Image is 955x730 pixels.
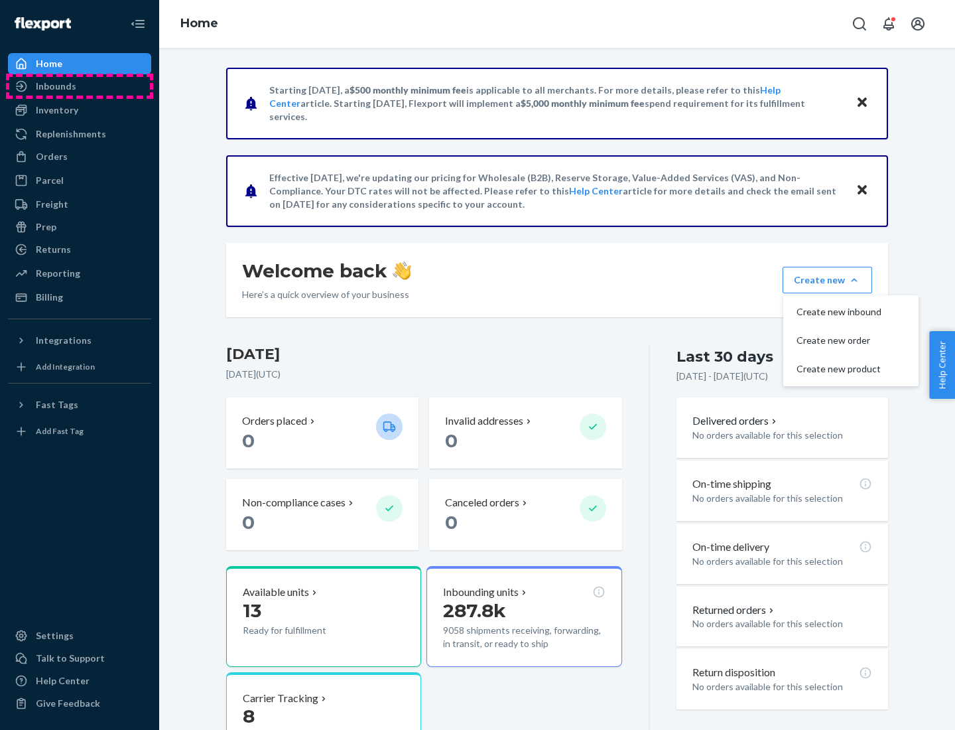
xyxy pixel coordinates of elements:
[692,617,872,630] p: No orders available for this selection
[796,307,881,317] span: Create new inbound
[8,100,151,121] a: Inventory
[443,624,605,650] p: 9058 shipments receiving, forwarding, in transit, or ready to ship
[8,170,151,191] a: Parcel
[796,364,881,374] span: Create new product
[226,398,418,469] button: Orders placed 0
[226,368,622,381] p: [DATE] ( UTC )
[445,413,523,429] p: Invalid addresses
[8,123,151,145] a: Replenishments
[243,624,365,637] p: Ready for fulfillment
[905,11,931,37] button: Open account menu
[692,476,771,492] p: On-time shipping
[36,425,84,437] div: Add Fast Tag
[8,356,151,378] a: Add Integration
[429,479,621,550] button: Canceled orders 0
[36,334,92,347] div: Integrations
[8,330,151,351] button: Integrations
[36,80,76,93] div: Inbounds
[8,146,151,167] a: Orders
[445,429,458,452] span: 0
[226,479,418,550] button: Non-compliance cases 0
[243,599,261,622] span: 13
[929,331,955,399] button: Help Center
[692,603,777,618] button: Returned orders
[692,555,872,568] p: No orders available for this selection
[269,84,843,123] p: Starting [DATE], a is applicable to all merchants. For more details, please refer to this article...
[8,625,151,646] a: Settings
[242,495,346,510] p: Non-compliance cases
[242,429,255,452] span: 0
[8,263,151,284] a: Reporting
[8,670,151,692] a: Help Center
[226,344,622,365] h3: [DATE]
[36,267,80,280] div: Reporting
[443,599,506,622] span: 287.8k
[36,291,63,304] div: Billing
[36,174,64,187] div: Parcel
[243,705,255,727] span: 8
[36,220,56,234] div: Prep
[875,11,902,37] button: Open notifications
[692,540,769,555] p: On-time delivery
[170,5,229,43] ol: breadcrumbs
[8,394,151,415] button: Fast Tags
[8,287,151,308] a: Billing
[350,84,466,96] span: $500 monthly minimum fee
[36,104,78,117] div: Inventory
[692,680,872,694] p: No orders available for this selection
[786,327,916,355] button: Create new order
[36,697,100,710] div: Give Feedback
[242,259,411,283] h1: Welcome back
[786,298,916,327] button: Create new inbound
[846,11,873,37] button: Open Search Box
[269,171,843,211] p: Effective [DATE], we're updating our pricing for Wholesale (B2B), Reserve Storage, Value-Added Se...
[36,652,105,665] div: Talk to Support
[854,94,871,113] button: Close
[783,267,872,293] button: Create newCreate new inboundCreate new orderCreate new product
[242,288,411,301] p: Here’s a quick overview of your business
[8,648,151,669] a: Talk to Support
[36,243,71,256] div: Returns
[36,198,68,211] div: Freight
[8,239,151,260] a: Returns
[443,585,519,600] p: Inbounding units
[15,17,71,31] img: Flexport logo
[393,261,411,280] img: hand-wave emoji
[243,691,318,706] p: Carrier Tracking
[242,511,255,534] span: 0
[180,16,218,31] a: Home
[125,11,151,37] button: Close Navigation
[8,421,151,442] a: Add Fast Tag
[692,429,872,442] p: No orders available for this selection
[692,665,775,680] p: Return disposition
[692,413,779,429] button: Delivered orders
[786,355,916,384] button: Create new product
[8,76,151,97] a: Inbounds
[36,57,62,70] div: Home
[854,181,871,200] button: Close
[445,495,519,510] p: Canceled orders
[692,492,872,505] p: No orders available for this selection
[445,511,458,534] span: 0
[36,674,90,688] div: Help Center
[36,127,106,141] div: Replenishments
[36,629,74,642] div: Settings
[426,566,621,667] button: Inbounding units287.8k9058 shipments receiving, forwarding, in transit, or ready to ship
[36,398,78,411] div: Fast Tags
[8,216,151,238] a: Prep
[676,370,768,383] p: [DATE] - [DATE] ( UTC )
[226,566,421,667] button: Available units13Ready for fulfillment
[796,336,881,345] span: Create new order
[36,361,95,372] div: Add Integration
[242,413,307,429] p: Orders placed
[8,194,151,215] a: Freight
[8,693,151,714] button: Give Feedback
[676,346,773,367] div: Last 30 days
[429,398,621,469] button: Invalid addresses 0
[8,53,151,74] a: Home
[243,585,309,600] p: Available units
[521,98,645,109] span: $5,000 monthly minimum fee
